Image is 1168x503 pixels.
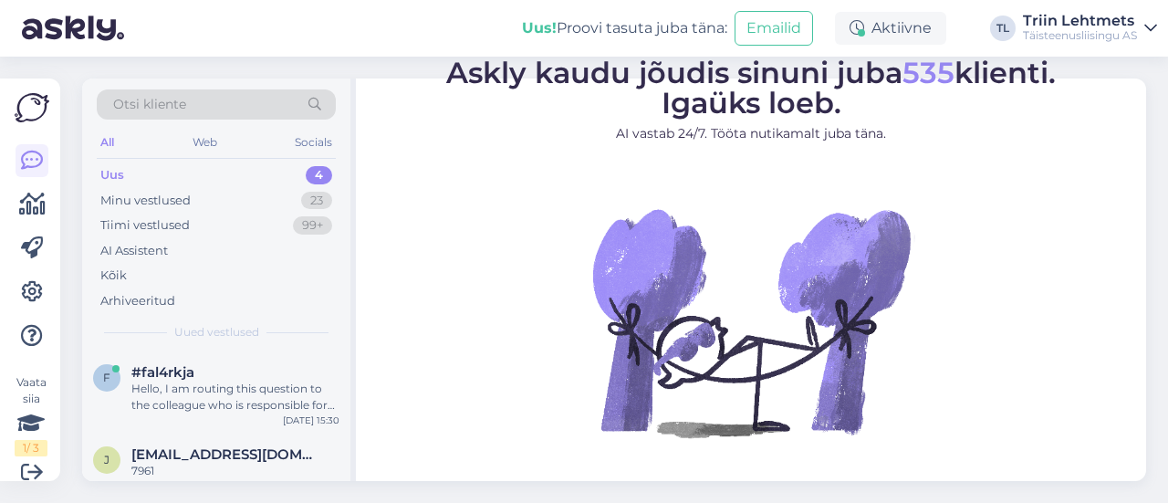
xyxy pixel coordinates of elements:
[100,192,191,210] div: Minu vestlused
[131,463,339,479] div: 7961
[835,12,946,45] div: Aktiivne
[103,371,110,384] span: f
[100,166,124,184] div: Uus
[104,453,109,466] span: j
[131,381,339,414] div: Hello, I am routing this question to the colleague who is responsible for this topic. The reply m...
[15,93,49,122] img: Askly Logo
[100,242,168,260] div: AI Assistent
[735,11,813,46] button: Emailid
[1023,28,1137,43] div: Täisteenusliisingu AS
[15,440,47,456] div: 1 / 3
[282,479,339,493] div: [DATE] 12:04
[97,131,118,154] div: All
[1023,14,1137,28] div: Triin Lehtmets
[446,124,1056,143] p: AI vastab 24/7. Tööta nutikamalt juba täna.
[1023,14,1157,43] a: Triin LehtmetsTäisteenusliisingu AS
[301,192,332,210] div: 23
[100,267,127,285] div: Kõik
[113,95,186,114] span: Otsi kliente
[100,216,190,235] div: Tiimi vestlused
[15,374,47,456] div: Vaata siia
[131,364,194,381] span: #fal4rkja
[293,216,332,235] div: 99+
[587,158,915,487] img: No Chat active
[283,414,339,427] div: [DATE] 15:30
[131,446,321,463] span: jevgenija.miloserdova@tele2.com
[291,131,336,154] div: Socials
[189,131,221,154] div: Web
[522,19,557,37] b: Uus!
[446,55,1056,121] span: Askly kaudu jõudis sinuni juba klienti. Igaüks loeb.
[522,17,727,39] div: Proovi tasuta juba täna:
[902,55,954,90] span: 535
[100,292,175,310] div: Arhiveeritud
[174,324,259,341] span: Uued vestlused
[990,16,1016,41] div: TL
[306,166,332,184] div: 4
